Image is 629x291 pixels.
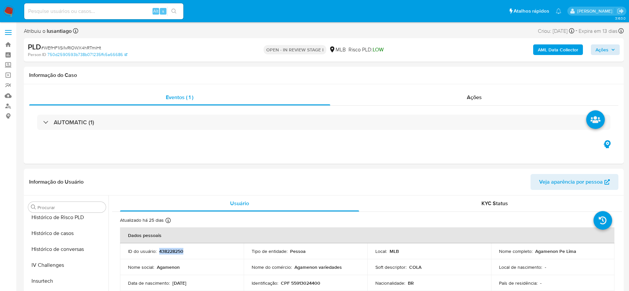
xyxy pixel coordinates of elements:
[26,241,108,257] button: Histórico de conversas
[157,264,180,270] p: Agamenon
[591,44,620,55] button: Ações
[230,200,249,207] span: Usuário
[37,115,610,130] div: AUTOMATIC (1)
[120,217,164,223] p: Atualizado há 25 dias
[408,280,414,286] p: BR
[579,28,617,35] span: Expira em 13 dias
[290,248,306,254] p: Pessoa
[375,280,405,286] p: Nacionalidade :
[596,44,608,55] span: Ações
[252,264,292,270] p: Nome do comércio :
[45,27,72,35] b: lusantiago
[531,174,618,190] button: Veja aparência por pessoa
[167,7,181,16] button: search-icon
[128,248,157,254] p: ID do usuário :
[252,280,278,286] p: Identificação :
[26,273,108,289] button: Insurtech
[540,280,541,286] p: -
[128,264,154,270] p: Nome social :
[375,264,407,270] p: Soft descriptor :
[24,7,183,16] input: Pesquise usuários ou casos...
[281,280,320,286] p: CPF 55913024400
[577,8,615,14] p: lucas.santiago@mercadolivre.com
[499,264,542,270] p: Local de nascimento :
[556,8,561,14] a: Notificações
[481,200,508,207] span: KYC Status
[576,27,577,35] span: -
[499,248,533,254] p: Nome completo :
[28,52,46,58] b: Person ID
[264,45,326,54] p: OPEN - IN REVIEW STAGE I
[294,264,342,270] p: Agamenon variedades
[409,264,421,270] p: COLA
[162,8,164,14] span: s
[348,46,384,53] span: Risco PLD:
[41,44,101,51] span: # WEfHF1iSi1vRIOWX4hRTmiHt
[538,27,574,35] div: Criou: [DATE]
[159,248,183,254] p: 438228250
[538,44,578,55] b: AML Data Collector
[153,8,158,14] span: Alt
[535,248,576,254] p: Agamenon Pe Lima
[252,248,287,254] p: Tipo de entidade :
[545,264,546,270] p: -
[24,28,72,35] span: Atribuiu o
[26,225,108,241] button: Histórico de casos
[533,44,583,55] button: AML Data Collector
[26,257,108,273] button: IV Challenges
[373,46,384,53] span: LOW
[166,93,193,101] span: Eventos ( 1 )
[514,8,549,15] span: Atalhos rápidos
[390,248,399,254] p: MLB
[31,204,36,210] button: Procurar
[29,72,618,79] h1: Informação do Caso
[499,280,537,286] p: País de residência :
[47,52,127,58] a: 750d2590593b738b071235ffc5a66686
[37,204,103,210] input: Procurar
[539,174,603,190] span: Veja aparência por pessoa
[120,227,614,243] th: Dados pessoais
[172,280,186,286] p: [DATE]
[329,46,346,53] div: MLB
[617,8,624,15] a: Sair
[29,179,84,185] h1: Informação do Usuário
[375,248,387,254] p: Local :
[26,209,108,225] button: Histórico de Risco PLD
[128,280,170,286] p: Data de nascimento :
[467,93,482,101] span: Ações
[54,119,94,126] h3: AUTOMATIC (1)
[28,41,41,52] b: PLD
